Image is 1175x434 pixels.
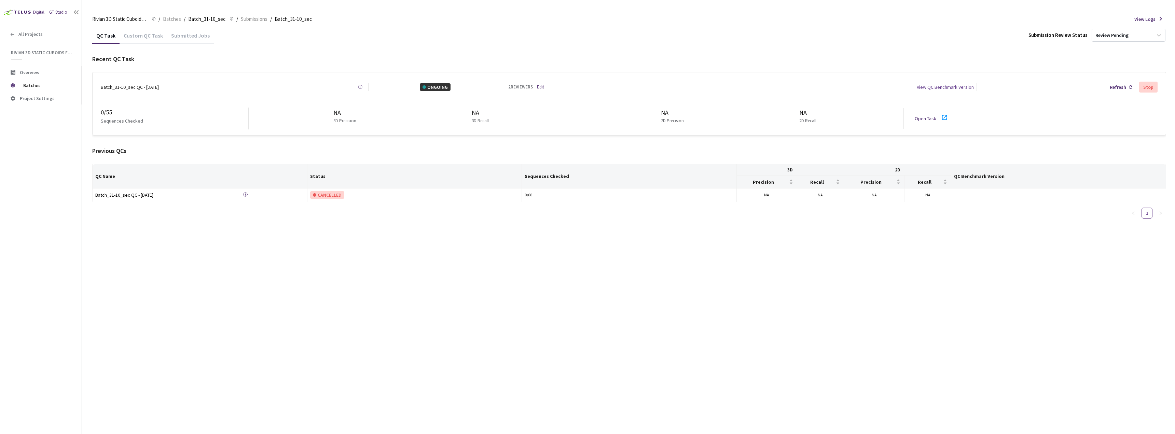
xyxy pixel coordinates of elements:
[799,117,816,124] p: 2D Recall
[915,115,936,122] a: Open Task
[92,54,1166,64] div: Recent QC Task
[11,50,72,56] span: Rivian 3D Static Cuboids fixed[2024-25]
[1128,208,1139,219] li: Previous Page
[101,83,159,91] div: Batch_31-10_sec QC - [DATE]
[95,191,191,199] div: Batch_31-10_sec QC - [DATE]
[661,117,684,124] p: 2D Precision
[904,188,951,202] td: NA
[954,192,1163,198] div: -
[1142,208,1152,219] li: 1
[158,15,160,23] li: /
[184,15,185,23] li: /
[162,15,182,23] a: Batches
[1142,208,1152,218] a: 1
[239,15,269,23] a: Submissions
[101,108,248,117] div: 0 / 55
[188,15,225,23] span: Batch_31-10_sec
[800,179,834,185] span: Recall
[93,164,307,188] th: QC Name
[844,188,904,202] td: NA
[951,164,1166,188] th: QC Benchmark Version
[1159,211,1163,215] span: right
[92,15,148,23] span: Rivian 3D Static Cuboids fixed[2024-25]
[799,108,819,117] div: NA
[49,9,67,16] div: GT Studio
[847,179,895,185] span: Precision
[333,108,359,117] div: NA
[307,164,522,188] th: Status
[101,117,143,125] p: Sequences Checked
[844,176,904,188] th: Precision
[163,15,181,23] span: Batches
[333,117,356,124] p: 3D Precision
[18,31,43,37] span: All Projects
[1095,32,1129,39] div: Review Pending
[275,15,312,23] span: Batch_31-10_sec
[1143,84,1153,90] div: Stop
[737,164,844,176] th: 3D
[1028,31,1088,39] div: Submission Review Status
[797,188,844,202] td: NA
[236,15,238,23] li: /
[472,117,489,124] p: 3D Recall
[797,176,844,188] th: Recall
[20,69,39,75] span: Overview
[904,176,951,188] th: Recall
[472,108,492,117] div: NA
[917,83,974,91] div: View QC Benchmark Version
[1131,211,1135,215] span: left
[420,83,451,91] div: ONGOING
[508,84,533,90] div: 2 REVIEWERS
[20,95,55,101] span: Project Settings
[120,32,167,44] div: Custom QC Task
[737,188,797,202] td: NA
[167,32,214,44] div: Submitted Jobs
[1128,208,1139,219] button: left
[525,192,734,198] div: 0 / 68
[310,191,344,199] div: CANCELLED
[844,164,951,176] th: 2D
[661,108,687,117] div: NA
[537,84,544,90] a: Edit
[92,146,1166,156] div: Previous QCs
[270,15,272,23] li: /
[522,164,737,188] th: Sequences Checked
[1155,208,1166,219] button: right
[737,176,797,188] th: Precision
[241,15,267,23] span: Submissions
[92,32,120,44] div: QC Task
[23,79,70,92] span: Batches
[1134,15,1156,23] span: View Logs
[907,179,942,185] span: Recall
[1155,208,1166,219] li: Next Page
[739,179,788,185] span: Precision
[1110,83,1126,91] div: Refresh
